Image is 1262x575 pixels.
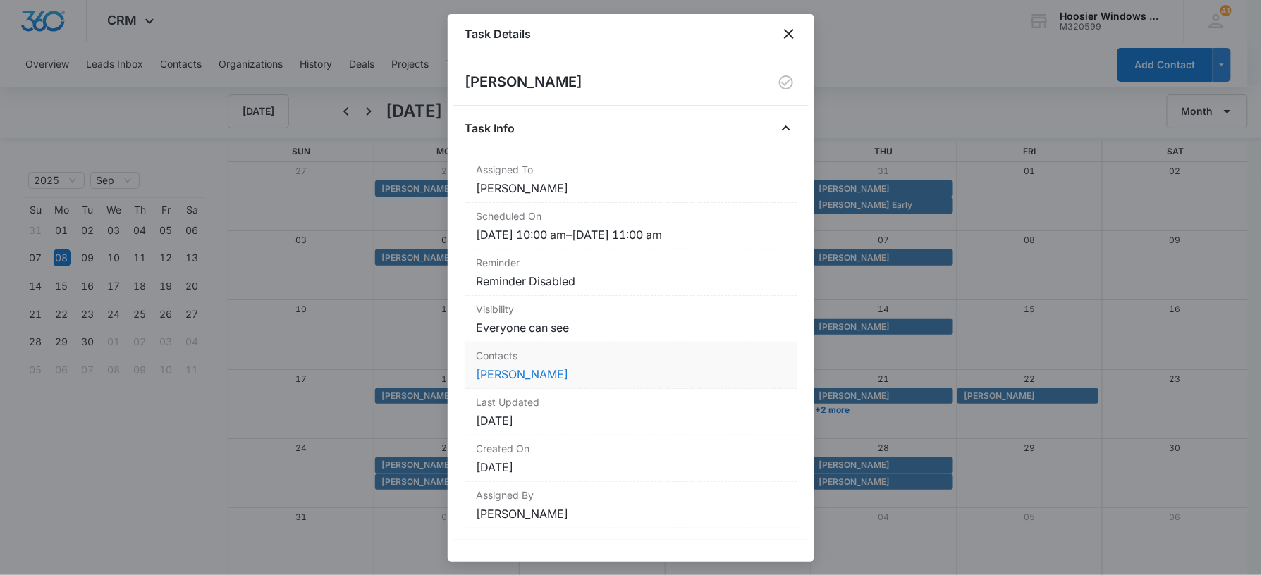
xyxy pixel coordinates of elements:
div: Contacts[PERSON_NAME] [465,342,797,389]
dd: [DATE] 10:00 am – [DATE] 11:00 am [476,226,786,243]
h1: Task Details [465,25,531,42]
dd: Everyone can see [476,319,786,336]
dt: Assigned To [476,162,786,177]
div: Last Updated[DATE] [465,389,797,435]
dt: Created On [476,441,786,456]
dt: Last Updated [476,395,786,409]
dt: Reminder [476,255,786,270]
dt: Scheduled On [476,209,786,223]
dt: Visibility [476,302,786,316]
dd: [DATE] [476,412,786,429]
button: Close [775,117,797,140]
div: Assigned By[PERSON_NAME] [465,482,797,528]
div: ReminderReminder Disabled [465,249,797,296]
dd: [DATE] [476,459,786,476]
a: [PERSON_NAME] [476,367,568,381]
dd: Reminder Disabled [476,273,786,290]
dd: [PERSON_NAME] [476,180,786,197]
button: close [780,25,797,42]
div: Scheduled On[DATE] 10:00 am–[DATE] 11:00 am [465,203,797,249]
div: Created On[DATE] [465,435,797,482]
div: Assigned To[PERSON_NAME] [465,156,797,203]
h4: Task Info [465,120,515,137]
dt: Contacts [476,348,786,363]
dt: Assigned By [476,488,786,502]
dd: [PERSON_NAME] [476,505,786,522]
h2: [PERSON_NAME] [465,71,582,94]
div: VisibilityEveryone can see [465,296,797,342]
